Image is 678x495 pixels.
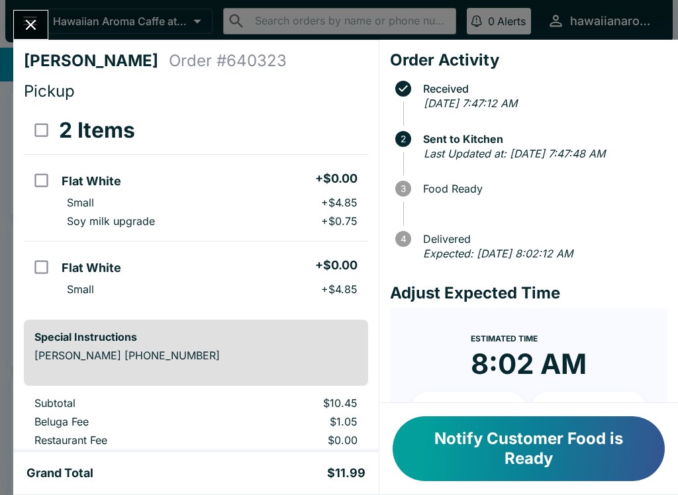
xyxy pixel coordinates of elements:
[327,465,365,481] h5: $11.99
[390,283,667,303] h4: Adjust Expected Time
[62,173,121,189] h5: Flat White
[390,50,667,70] h4: Order Activity
[411,392,526,425] button: + 10
[14,11,48,39] button: Close
[24,396,368,471] table: orders table
[34,415,209,428] p: Beluga Fee
[321,214,358,228] p: + $0.75
[24,81,75,101] span: Pickup
[230,433,358,447] p: $0.00
[169,51,287,71] h4: Order # 640323
[416,133,667,145] span: Sent to Kitchen
[400,234,406,244] text: 4
[34,330,358,343] h6: Special Instructions
[34,433,209,447] p: Restaurant Fee
[424,97,517,110] em: [DATE] 7:47:12 AM
[26,465,93,481] h5: Grand Total
[34,396,209,410] p: Subtotal
[67,283,94,296] p: Small
[424,147,605,160] em: Last Updated at: [DATE] 7:47:48 AM
[321,283,358,296] p: + $4.85
[471,334,538,343] span: Estimated Time
[230,396,358,410] p: $10.45
[416,233,667,245] span: Delivered
[315,257,358,273] h5: + $0.00
[59,117,135,144] h3: 2 Items
[401,134,406,144] text: 2
[24,107,368,309] table: orders table
[315,171,358,187] h5: + $0.00
[67,214,155,228] p: Soy milk upgrade
[401,183,406,194] text: 3
[423,247,573,260] em: Expected: [DATE] 8:02:12 AM
[416,183,667,195] span: Food Ready
[471,347,587,381] time: 8:02 AM
[321,196,358,209] p: + $4.85
[24,51,169,71] h4: [PERSON_NAME]
[393,416,665,481] button: Notify Customer Food is Ready
[67,196,94,209] p: Small
[416,83,667,95] span: Received
[34,349,358,362] p: [PERSON_NAME] [PHONE_NUMBER]
[531,392,646,425] button: + 20
[62,260,121,276] h5: Flat White
[230,415,358,428] p: $1.05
